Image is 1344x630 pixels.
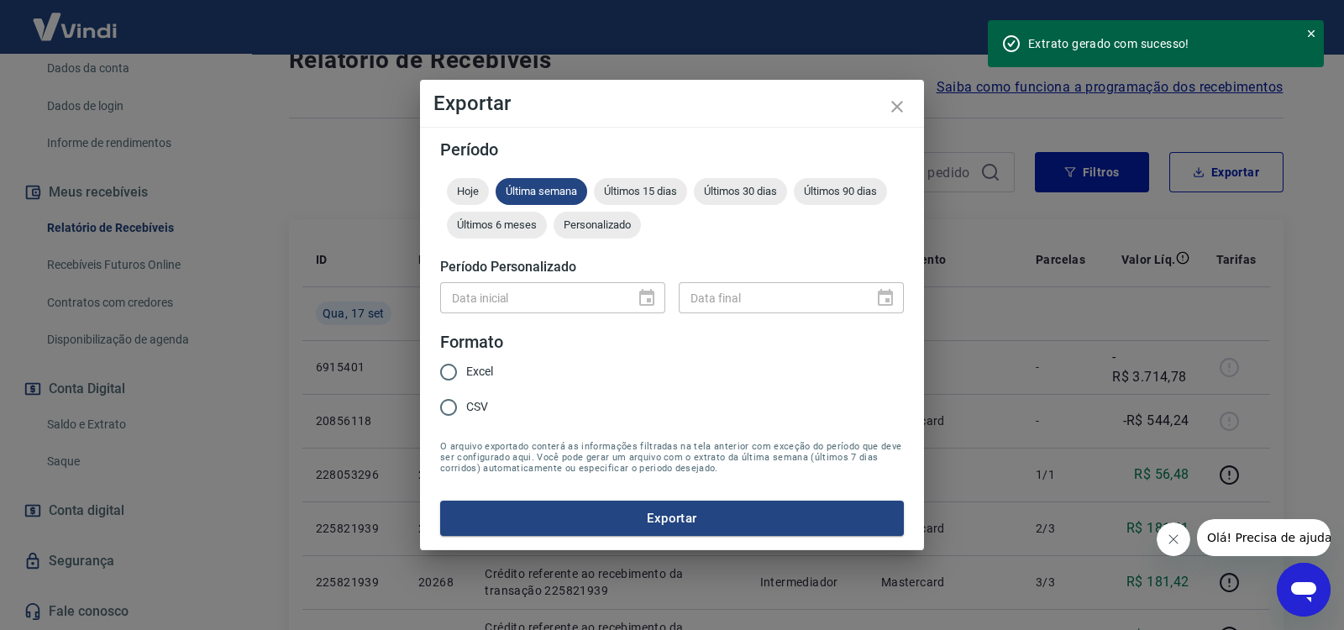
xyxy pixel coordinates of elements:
[447,212,547,239] div: Últimos 6 meses
[466,398,488,416] span: CSV
[466,363,493,381] span: Excel
[594,185,687,197] span: Últimos 15 dias
[447,218,547,231] span: Últimos 6 meses
[447,178,489,205] div: Hoje
[433,93,911,113] h4: Exportar
[1028,35,1285,52] div: Extrato gerado com sucesso!
[440,330,503,354] legend: Formato
[694,185,787,197] span: Últimos 30 dias
[1197,519,1331,556] iframe: Mensagem da empresa
[440,441,904,474] span: O arquivo exportado conterá as informações filtradas na tela anterior com exceção do período que ...
[594,178,687,205] div: Últimos 15 dias
[694,178,787,205] div: Últimos 30 dias
[1157,522,1190,556] iframe: Fechar mensagem
[440,141,904,158] h5: Período
[679,282,862,313] input: DD/MM/YYYY
[440,259,904,276] h5: Período Personalizado
[496,185,587,197] span: Última semana
[554,218,641,231] span: Personalizado
[794,185,887,197] span: Últimos 90 dias
[877,87,917,127] button: close
[440,282,623,313] input: DD/MM/YYYY
[496,178,587,205] div: Última semana
[447,185,489,197] span: Hoje
[440,501,904,536] button: Exportar
[554,212,641,239] div: Personalizado
[1277,563,1331,617] iframe: Botão para abrir a janela de mensagens
[794,178,887,205] div: Últimos 90 dias
[10,12,141,25] span: Olá! Precisa de ajuda?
